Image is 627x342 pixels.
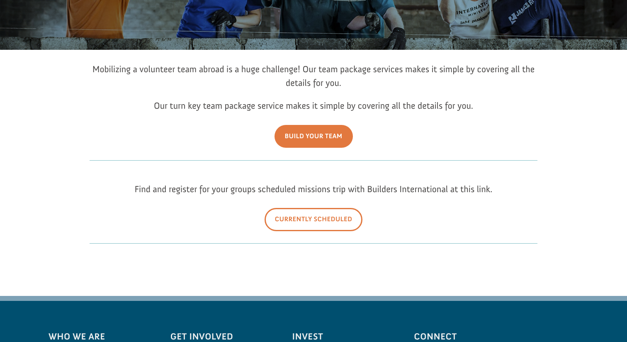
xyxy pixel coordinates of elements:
[15,8,114,25] div: [PERSON_NAME] donated $100
[15,26,114,32] div: to
[15,33,21,39] img: US.png
[134,183,492,195] span: Find and register for your groups scheduled missions trip with Builders International at this link.
[154,100,473,111] span: Our turn key team package service makes it simple by covering all the details for you.
[15,17,22,24] img: emoji thumbsUp
[22,33,114,39] span: [GEOGRAPHIC_DATA] , [GEOGRAPHIC_DATA]
[265,208,363,231] a: Currently Scheduled
[117,17,154,32] button: Donate
[275,125,353,148] a: Build Your Team
[19,25,68,32] strong: Project Shovel Ready
[92,64,535,88] span: Mobilizing a volunteer team abroad is a huge challenge! Our team package services makes it simple...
